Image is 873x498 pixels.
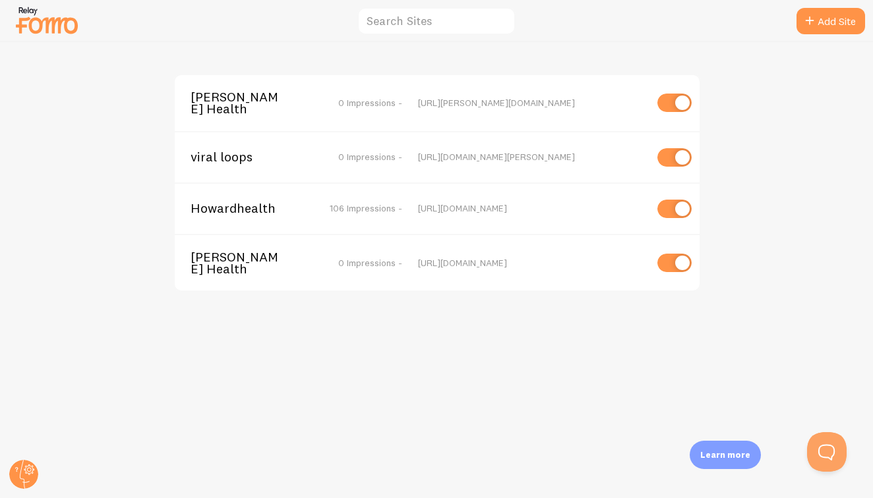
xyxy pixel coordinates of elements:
[418,202,646,214] div: [URL][DOMAIN_NAME]
[807,432,847,472] iframe: Help Scout Beacon - Open
[690,441,761,469] div: Learn more
[14,3,80,37] img: fomo-relay-logo-orange.svg
[338,151,402,163] span: 0 Impressions -
[338,257,402,269] span: 0 Impressions -
[338,97,402,109] span: 0 Impressions -
[191,251,297,275] span: [PERSON_NAME] Health
[191,202,297,214] span: Howardhealth
[191,151,297,163] span: viral loops
[418,97,646,109] div: [URL][PERSON_NAME][DOMAIN_NAME]
[330,202,402,214] span: 106 Impressions -
[700,449,750,461] p: Learn more
[418,151,646,163] div: [URL][DOMAIN_NAME][PERSON_NAME]
[418,257,646,269] div: [URL][DOMAIN_NAME]
[191,91,297,115] span: [PERSON_NAME] Health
